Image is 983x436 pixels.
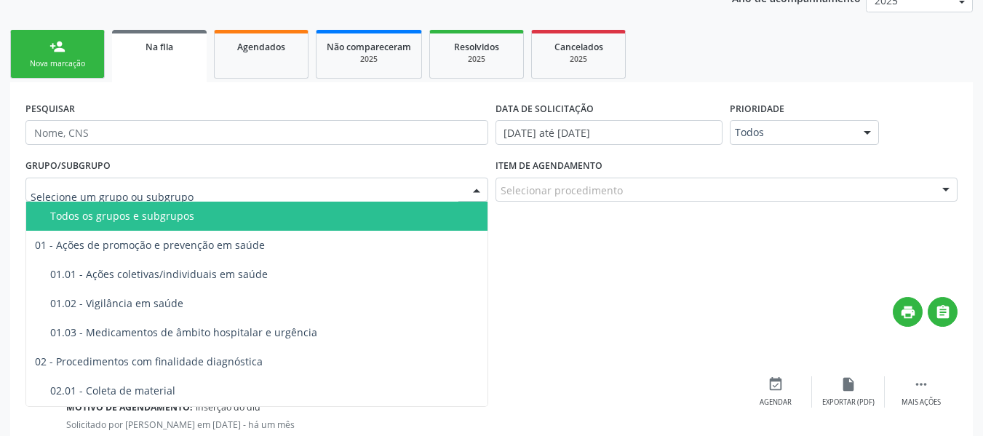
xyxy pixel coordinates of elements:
[454,41,499,53] span: Resolvidos
[542,54,615,65] div: 2025
[501,183,623,198] span: Selecionar procedimento
[50,269,485,280] div: 01.01 - Ações coletivas/individuais em saúde
[913,376,929,392] i: 
[928,297,958,327] button: 
[327,41,411,53] span: Não compareceram
[35,239,485,251] div: 01 - Ações de promoção e prevenção em saúde
[327,54,411,65] div: 2025
[50,210,485,222] div: Todos os grupos e subgrupos
[496,120,723,145] input: Selecione um intervalo
[730,98,784,120] label: Prioridade
[893,297,923,327] button: print
[66,419,739,431] p: Solicitado por [PERSON_NAME] em [DATE] - há um mês
[935,304,951,320] i: 
[900,304,916,320] i: print
[31,183,458,212] input: Selecione um grupo ou subgrupo
[21,58,94,69] div: Nova marcação
[25,120,488,145] input: Nome, CNS
[902,397,941,408] div: Mais ações
[35,356,485,368] div: 02 - Procedimentos com finalidade diagnóstica
[440,54,513,65] div: 2025
[196,401,260,413] span: inserção do diu
[50,385,485,397] div: 02.01 - Coleta de material
[25,98,75,120] label: PESQUISAR
[237,41,285,53] span: Agendados
[760,397,792,408] div: Agendar
[496,155,602,178] label: Item de agendamento
[25,155,111,178] label: Grupo/Subgrupo
[735,125,849,140] span: Todos
[822,397,875,408] div: Exportar (PDF)
[554,41,603,53] span: Cancelados
[768,376,784,392] i: event_available
[66,401,193,413] b: Motivo de agendamento:
[496,98,594,120] label: DATA DE SOLICITAÇÃO
[49,39,65,55] div: person_add
[840,376,856,392] i: insert_drive_file
[146,41,173,53] span: Na fila
[50,298,485,309] div: 01.02 - Vigilância em saúde
[50,327,485,338] div: 01.03 - Medicamentos de âmbito hospitalar e urgência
